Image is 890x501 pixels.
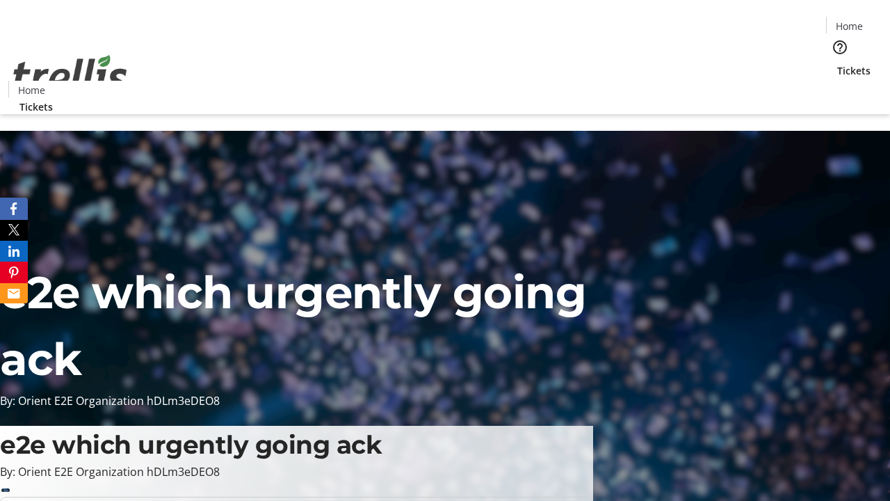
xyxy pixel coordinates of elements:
a: Tickets [826,63,882,78]
span: Home [18,83,45,97]
span: Tickets [19,100,53,114]
a: Tickets [8,100,64,114]
button: Cart [826,78,854,106]
a: Home [827,19,871,33]
a: Home [9,83,54,97]
span: Tickets [837,63,871,78]
img: Orient E2E Organization hDLm3eDEO8's Logo [8,40,132,109]
button: Help [826,33,854,61]
span: Home [836,19,863,33]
